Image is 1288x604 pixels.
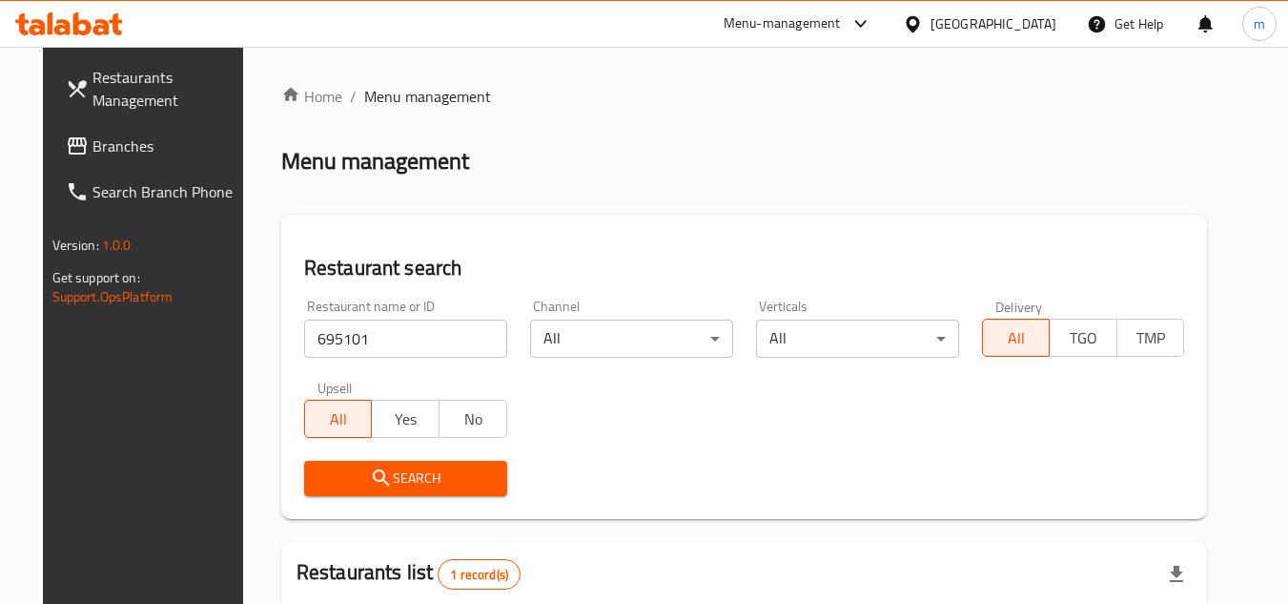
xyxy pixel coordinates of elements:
[281,85,1208,108] nav: breadcrumb
[304,461,507,496] button: Search
[1254,13,1265,34] span: m
[92,66,243,112] span: Restaurants Management
[317,381,353,394] label: Upsell
[439,566,520,584] span: 1 record(s)
[1116,319,1185,357] button: TMP
[304,400,373,438] button: All
[371,400,440,438] button: Yes
[92,135,243,157] span: Branches
[304,254,1185,282] h2: Restaurant search
[1049,319,1117,357] button: TGO
[52,265,140,290] span: Get support on:
[364,85,491,108] span: Menu management
[304,320,507,358] input: Search for restaurant name or ID..
[313,406,365,433] span: All
[1125,324,1177,352] span: TMP
[1057,324,1110,352] span: TGO
[281,146,469,177] h2: Menu management
[982,319,1051,357] button: All
[439,400,507,438] button: No
[447,406,500,433] span: No
[296,558,521,590] h2: Restaurants list
[350,85,357,108] li: /
[724,12,841,35] div: Menu-management
[319,467,492,490] span: Search
[281,85,342,108] a: Home
[930,13,1056,34] div: [GEOGRAPHIC_DATA]
[530,320,733,358] div: All
[51,123,258,169] a: Branches
[52,284,174,309] a: Support.OpsPlatform
[379,406,432,433] span: Yes
[991,324,1043,352] span: All
[995,300,1043,313] label: Delivery
[92,180,243,203] span: Search Branch Phone
[51,169,258,215] a: Search Branch Phone
[102,233,132,258] span: 1.0.0
[756,320,959,358] div: All
[52,233,99,258] span: Version:
[51,54,258,123] a: Restaurants Management
[1154,552,1199,597] div: Export file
